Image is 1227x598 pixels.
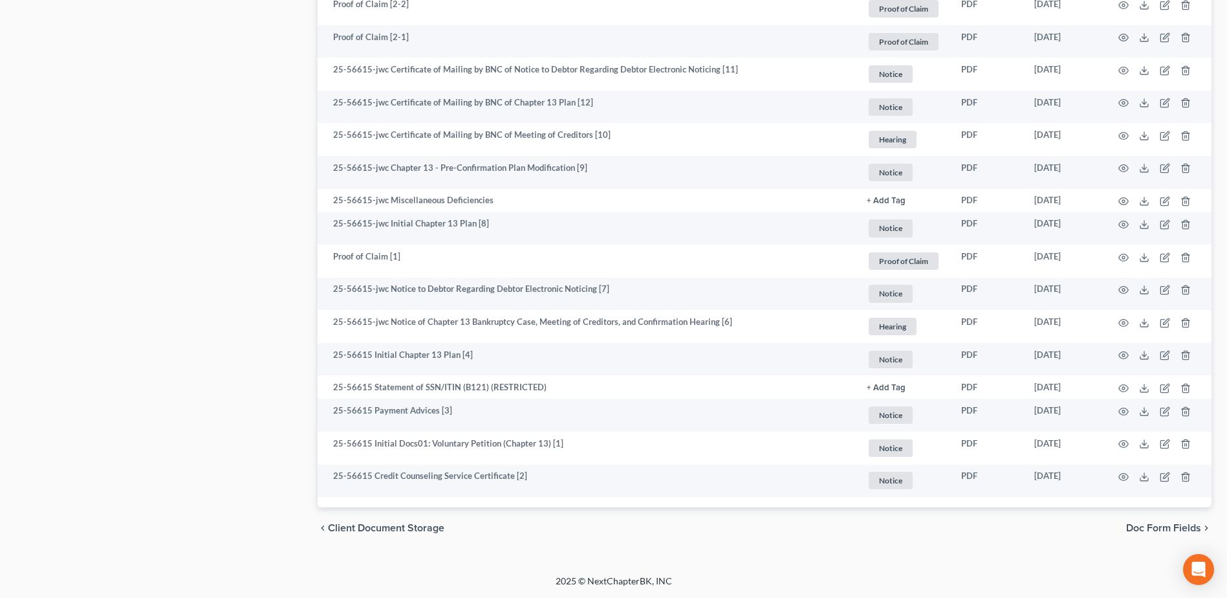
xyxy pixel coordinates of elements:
td: PDF [951,465,1024,498]
td: PDF [951,156,1024,189]
span: Notice [869,406,913,424]
a: + Add Tag [867,381,940,393]
td: PDF [951,432,1024,465]
td: 25-56615-jwc Certificate of Mailing by BNC of Meeting of Creditors [10] [318,123,856,156]
td: [DATE] [1024,278,1103,311]
td: 25-56615 Initial Chapter 13 Plan [4] [318,343,856,376]
td: [DATE] [1024,399,1103,432]
td: PDF [951,399,1024,432]
span: Notice [869,439,913,457]
a: Notice [867,162,940,183]
span: Notice [869,98,913,116]
td: [DATE] [1024,375,1103,399]
span: Proof of Claim [869,33,939,50]
td: [DATE] [1024,91,1103,124]
a: Notice [867,349,940,370]
i: chevron_right [1201,523,1211,533]
td: 25-56615 Credit Counseling Service Certificate [2] [318,465,856,498]
td: PDF [951,278,1024,311]
button: + Add Tag [867,197,906,205]
td: 25-56615-jwc Certificate of Mailing by BNC of Notice to Debtor Regarding Debtor Electronic Notici... [318,58,856,91]
a: Notice [867,217,940,239]
a: Notice [867,404,940,426]
td: PDF [951,123,1024,156]
td: PDF [951,58,1024,91]
td: Proof of Claim [1] [318,245,856,278]
td: 25-56615-jwc Notice to Debtor Regarding Debtor Electronic Noticing [7] [318,278,856,311]
td: PDF [951,91,1024,124]
span: Notice [869,219,913,237]
span: Client Document Storage [328,523,444,533]
td: [DATE] [1024,432,1103,465]
td: [DATE] [1024,465,1103,498]
a: Proof of Claim [867,31,940,52]
td: [DATE] [1024,189,1103,212]
a: Hearing [867,129,940,150]
td: PDF [951,189,1024,212]
td: 25-56615-jwc Chapter 13 - Pre-Confirmation Plan Modification [9] [318,156,856,189]
td: PDF [951,212,1024,245]
a: Notice [867,63,940,85]
a: Notice [867,470,940,491]
td: 25-56615 Payment Advices [3] [318,399,856,432]
button: + Add Tag [867,384,906,392]
a: Proof of Claim [867,250,940,272]
a: + Add Tag [867,194,940,206]
div: Open Intercom Messenger [1183,554,1214,585]
span: Proof of Claim [869,252,939,270]
span: Notice [869,285,913,302]
span: Notice [869,65,913,83]
td: PDF [951,245,1024,278]
td: Proof of Claim [2-1] [318,25,856,58]
td: 25-56615-jwc Miscellaneous Deficiencies [318,189,856,212]
td: [DATE] [1024,123,1103,156]
a: Notice [867,283,940,304]
button: chevron_left Client Document Storage [318,523,444,533]
td: [DATE] [1024,212,1103,245]
td: [DATE] [1024,25,1103,58]
span: Notice [869,472,913,489]
span: Notice [869,164,913,181]
td: 25-56615-jwc Notice of Chapter 13 Bankruptcy Case, Meeting of Creditors, and Confirmation Hearing... [318,310,856,343]
td: [DATE] [1024,310,1103,343]
span: Hearing [869,318,917,335]
td: PDF [951,343,1024,376]
td: [DATE] [1024,245,1103,278]
a: Hearing [867,316,940,337]
span: Notice [869,351,913,368]
div: 2025 © NextChapterBK, INC [245,575,983,598]
td: 25-56615 Initial Docs01: Voluntary Petition (Chapter 13) [1] [318,432,856,465]
td: PDF [951,375,1024,399]
td: [DATE] [1024,156,1103,189]
i: chevron_left [318,523,328,533]
td: 25-56615-jwc Certificate of Mailing by BNC of Chapter 13 Plan [12] [318,91,856,124]
td: PDF [951,310,1024,343]
button: Doc Form Fields chevron_right [1126,523,1211,533]
td: 25-56615 Statement of SSN/ITIN (B121) (RESTRICTED) [318,375,856,399]
a: Notice [867,96,940,118]
td: [DATE] [1024,58,1103,91]
td: 25-56615-jwc Initial Chapter 13 Plan [8] [318,212,856,245]
a: Notice [867,437,940,459]
span: Doc Form Fields [1126,523,1201,533]
span: Hearing [869,131,917,148]
td: [DATE] [1024,343,1103,376]
td: PDF [951,25,1024,58]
